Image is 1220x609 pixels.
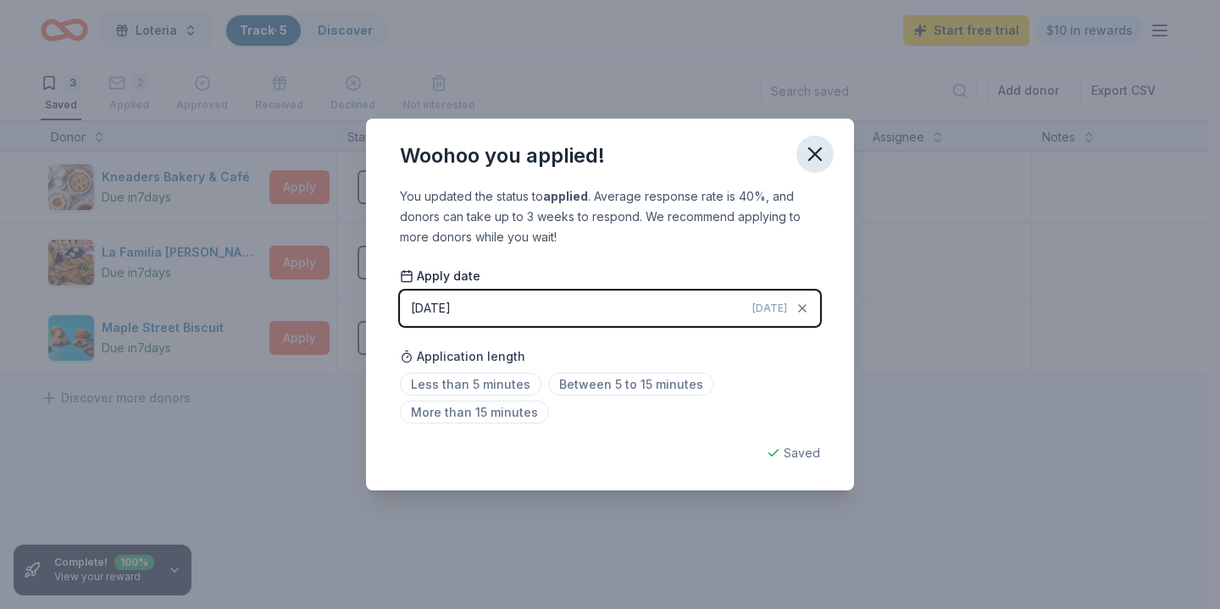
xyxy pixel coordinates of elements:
span: More than 15 minutes [400,401,549,424]
div: You updated the status to . Average response rate is 40%, and donors can take up to 3 weeks to re... [400,186,820,247]
span: Less than 5 minutes [400,373,541,396]
div: [DATE] [411,298,451,318]
b: applied [543,189,588,203]
span: [DATE] [752,302,787,315]
span: Application length [400,346,525,367]
div: Woohoo you applied! [400,142,605,169]
span: Apply date [400,268,480,285]
button: [DATE][DATE] [400,291,820,326]
span: Between 5 to 15 minutes [548,373,714,396]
